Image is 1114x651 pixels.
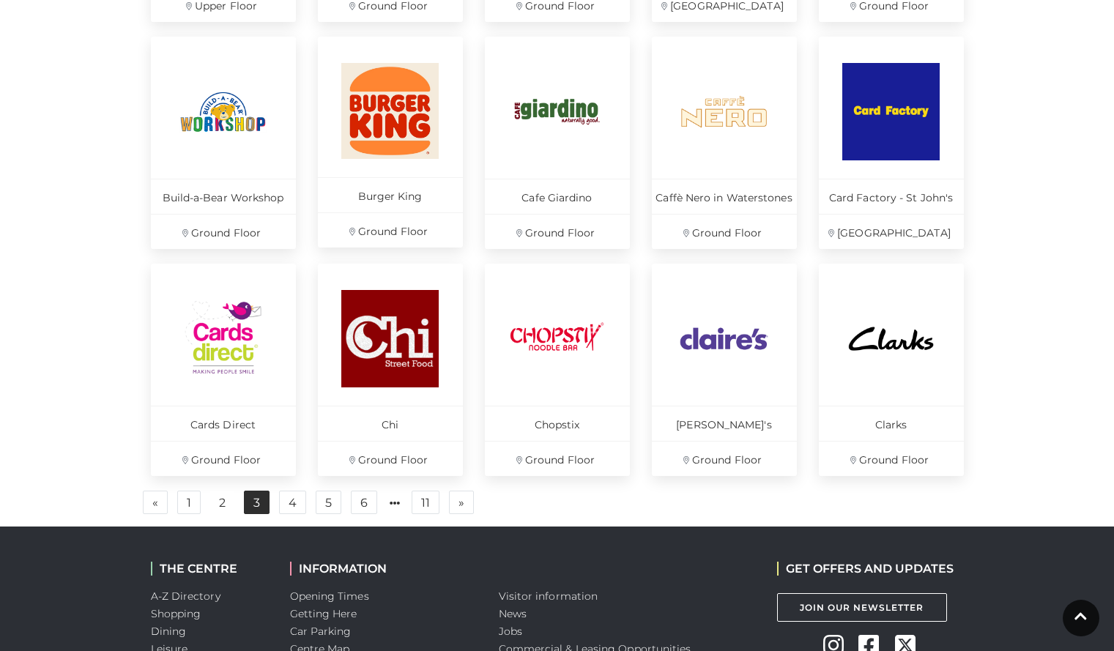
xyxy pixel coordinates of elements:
a: 2 [210,491,234,515]
a: Chi Ground Floor [318,264,463,476]
p: Ground Floor [485,441,630,476]
a: Visitor information [499,589,598,603]
a: Build-a-Bear Workshop Ground Floor [151,37,296,249]
a: 4 [279,491,306,514]
a: Chopstix Ground Floor [485,264,630,476]
a: Getting Here [290,607,357,620]
a: 3 [244,491,270,514]
a: [PERSON_NAME]'s Ground Floor [652,264,797,476]
p: [GEOGRAPHIC_DATA] [819,214,964,249]
p: Ground Floor [318,441,463,476]
a: Dining [151,625,187,638]
p: Build-a-Bear Workshop [151,179,296,214]
a: Car Parking [290,625,352,638]
a: News [499,607,527,620]
p: Ground Floor [652,441,797,476]
a: 6 [351,491,377,514]
a: Opening Times [290,589,369,603]
a: Burger King Ground Floor [318,37,463,248]
a: Previous [143,491,168,514]
h2: INFORMATION [290,562,477,576]
a: 11 [412,491,439,514]
span: » [458,497,464,507]
p: Ground Floor [151,214,296,249]
p: Chi [318,406,463,441]
p: [PERSON_NAME]'s [652,406,797,441]
p: Ground Floor [652,214,797,249]
p: Ground Floor [151,441,296,476]
a: Next [449,491,474,514]
a: Cards Direct Ground Floor [151,264,296,476]
span: « [152,497,158,507]
h2: GET OFFERS AND UPDATES [777,562,954,576]
a: Caffè Nero in Waterstones Ground Floor [652,37,797,249]
a: Card Factory - St John's [GEOGRAPHIC_DATA] [819,37,964,249]
a: 5 [316,491,341,514]
p: Burger King [318,177,463,212]
a: Cafe Giardino Ground Floor [485,37,630,249]
a: Clarks Ground Floor [819,264,964,476]
p: Cards Direct [151,406,296,441]
p: Clarks [819,406,964,441]
a: Jobs [499,625,522,638]
a: Join Our Newsletter [777,593,947,622]
p: Ground Floor [485,214,630,249]
p: Cafe Giardino [485,179,630,214]
p: Ground Floor [318,212,463,248]
p: Caffè Nero in Waterstones [652,179,797,214]
a: 1 [177,491,201,514]
h2: THE CENTRE [151,562,268,576]
p: Chopstix [485,406,630,441]
p: Ground Floor [819,441,964,476]
p: Card Factory - St John's [819,179,964,214]
a: Shopping [151,607,201,620]
a: A-Z Directory [151,589,220,603]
